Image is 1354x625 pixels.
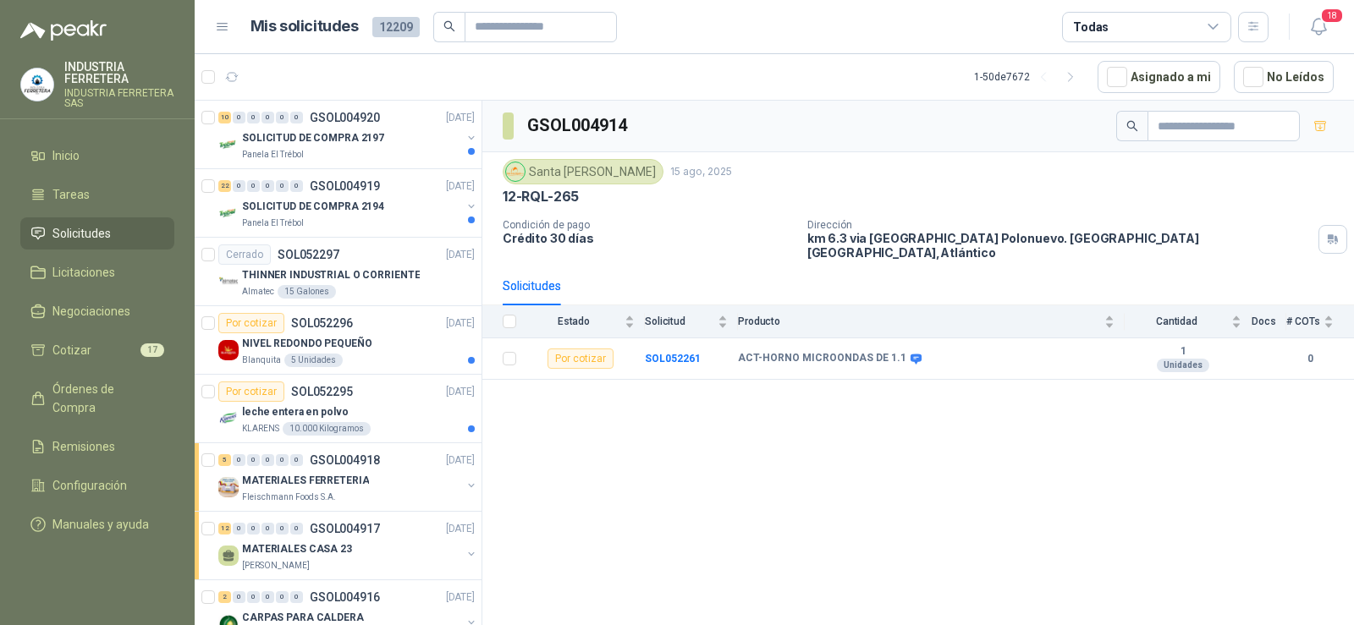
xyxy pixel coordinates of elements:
[290,454,303,466] div: 0
[974,63,1084,90] div: 1 - 50 de 7672
[233,454,245,466] div: 0
[446,247,475,263] p: [DATE]
[20,256,174,288] a: Licitaciones
[807,231,1312,260] p: km 6.3 via [GEOGRAPHIC_DATA] Polonuevo. [GEOGRAPHIC_DATA] [GEOGRAPHIC_DATA] , Atlántico
[1303,12,1334,42] button: 18
[20,469,174,502] a: Configuración
[242,422,279,436] p: KLARENS
[1157,359,1209,372] div: Unidades
[20,178,174,211] a: Tareas
[503,219,794,231] p: Condición de pago
[64,88,174,108] p: INDUSTRIA FERRETERA SAS
[218,313,284,333] div: Por cotizar
[1073,18,1109,36] div: Todas
[807,219,1312,231] p: Dirección
[526,315,621,327] span: Estado
[242,217,304,230] p: Panela El Trébol
[218,450,478,504] a: 5 0 0 0 0 0 GSOL004918[DATE] Company LogoMATERIALES FERRETERIAFleischmann Foods S.A.
[218,381,284,402] div: Por cotizar
[218,203,239,223] img: Company Logo
[261,591,274,603] div: 0
[20,373,174,424] a: Órdenes de Compra
[443,20,455,32] span: search
[218,591,231,603] div: 2
[20,508,174,540] a: Manuales y ayuda
[446,521,475,537] p: [DATE]
[276,180,289,192] div: 0
[1286,315,1320,327] span: # COTs
[645,305,738,338] th: Solicitud
[372,17,420,37] span: 12209
[242,473,369,489] p: MATERIALES FERRETERIA
[1252,305,1286,338] th: Docs
[1125,305,1252,338] th: Cantidad
[527,112,630,139] h3: GSOL004914
[218,518,478,573] a: 12 0 0 0 0 0 GSOL004917[DATE] MATERIALES CASA 23[PERSON_NAME]
[291,386,353,397] p: SOL052295
[242,148,304,162] p: Panela El Trébol
[242,130,384,146] p: SOLICITUD DE COMPRA 2197
[218,340,239,360] img: Company Logo
[218,112,231,123] div: 10
[503,159,663,184] div: Santa [PERSON_NAME]
[242,541,352,557] p: MATERIALES CASA 23
[276,454,289,466] div: 0
[52,341,91,359] span: Cotizar
[242,354,281,367] p: Blanquita
[195,375,482,443] a: Por cotizarSOL052295[DATE] Company Logoleche entera en polvoKLARENS10.000 Kilogramos
[310,523,380,535] p: GSOL004917
[1286,305,1354,338] th: # COTs
[20,334,174,366] a: Cotizar17
[247,523,260,535] div: 0
[738,305,1125,338] th: Producto
[261,523,274,535] div: 0
[52,302,130,321] span: Negociaciones
[195,306,482,375] a: Por cotizarSOL052296[DATE] Company LogoNIVEL REDONDO PEQUEÑOBlanquita5 Unidades
[218,523,231,535] div: 12
[52,515,149,534] span: Manuales y ayuda
[261,112,274,123] div: 0
[290,523,303,535] div: 0
[1320,8,1344,24] span: 18
[503,231,794,245] p: Crédito 30 días
[310,591,380,603] p: GSOL004916
[446,384,475,400] p: [DATE]
[645,315,714,327] span: Solicitud
[247,180,260,192] div: 0
[645,353,701,365] a: SOL052261
[446,452,475,469] p: [DATE]
[242,491,336,504] p: Fleischmann Foods S.A.
[670,164,732,180] p: 15 ago, 2025
[52,263,115,282] span: Licitaciones
[446,315,475,332] p: [DATE]
[52,437,115,456] span: Remisiones
[290,112,303,123] div: 0
[247,454,260,466] div: 0
[526,305,645,338] th: Estado
[242,336,372,352] p: NIVEL REDONDO PEQUEÑO
[247,112,260,123] div: 0
[52,380,158,417] span: Órdenes de Compra
[1286,351,1334,367] b: 0
[20,217,174,249] a: Solicitudes
[503,188,579,206] p: 12-RQL-265
[242,404,348,420] p: leche entera en polvo
[218,477,239,497] img: Company Logo
[276,591,289,603] div: 0
[1126,120,1138,132] span: search
[1125,315,1228,327] span: Cantidad
[446,110,475,126] p: [DATE]
[276,112,289,123] div: 0
[310,180,380,192] p: GSOL004919
[218,408,239,429] img: Company Logo
[242,285,274,299] p: Almatec
[52,146,80,165] span: Inicio
[218,134,239,155] img: Company Logo
[446,589,475,606] p: [DATE]
[233,523,245,535] div: 0
[52,476,127,495] span: Configuración
[1234,61,1334,93] button: No Leídos
[218,271,239,292] img: Company Logo
[278,249,339,260] p: SOL052297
